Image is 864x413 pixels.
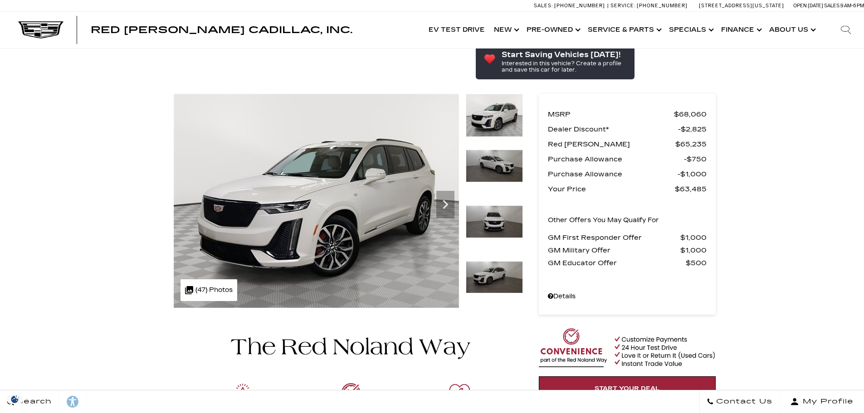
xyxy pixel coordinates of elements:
[548,214,659,227] p: Other Offers You May Qualify For
[675,183,707,195] span: $63,485
[424,12,489,48] a: EV Test Drive
[548,153,707,165] a: Purchase Allowance $750
[466,205,523,238] img: New 2025 Crystal White Tricoat Cadillac Sport image 3
[14,395,52,408] span: Search
[675,138,707,151] span: $65,235
[548,244,680,257] span: GM Military Offer
[548,108,674,121] span: MSRP
[174,94,459,308] img: New 2025 Crystal White Tricoat Cadillac Sport image 1
[678,123,707,136] span: $2,825
[674,108,707,121] span: $68,060
[466,94,523,137] img: New 2025 Crystal White Tricoat Cadillac Sport image 1
[637,3,688,9] span: [PHONE_NUMBER]
[548,138,675,151] span: Red [PERSON_NAME]
[548,257,686,269] span: GM Educator Offer
[548,123,707,136] a: Dealer Discount* $2,825
[534,3,553,9] span: Sales:
[680,244,707,257] span: $1,000
[91,24,352,35] span: Red [PERSON_NAME] Cadillac, Inc.
[466,150,523,182] img: New 2025 Crystal White Tricoat Cadillac Sport image 2
[5,394,25,404] img: Opt-Out Icon
[548,257,707,269] a: GM Educator Offer $500
[548,244,707,257] a: GM Military Offer $1,000
[534,3,607,8] a: Sales: [PHONE_NUMBER]
[840,3,864,9] span: 9 AM-6 PM
[548,183,675,195] span: Your Price
[522,12,583,48] a: Pre-Owned
[548,153,684,165] span: Purchase Allowance
[466,261,523,294] img: New 2025 Crystal White Tricoat Cadillac Sport image 4
[548,183,707,195] a: Your Price $63,485
[548,290,707,303] a: Details
[680,231,707,244] span: $1,000
[548,231,707,244] a: GM First Responder Offer $1,000
[554,3,605,9] span: [PHONE_NUMBER]
[664,12,717,48] a: Specials
[765,12,819,48] a: About Us
[489,12,522,48] a: New
[548,168,707,180] a: Purchase Allowance $1,000
[548,231,680,244] span: GM First Responder Offer
[548,108,707,121] a: MSRP $68,060
[686,257,707,269] span: $500
[678,168,707,180] span: $1,000
[714,395,772,408] span: Contact Us
[548,123,678,136] span: Dealer Discount*
[539,376,716,401] a: Start Your Deal
[684,153,707,165] span: $750
[780,390,864,413] button: Open user profile menu
[548,138,707,151] a: Red [PERSON_NAME] $65,235
[548,168,678,180] span: Purchase Allowance
[793,3,823,9] span: Open [DATE]
[18,21,63,39] img: Cadillac Dark Logo with Cadillac White Text
[595,385,660,392] span: Start Your Deal
[5,394,25,404] section: Click to Open Cookie Consent Modal
[717,12,765,48] a: Finance
[699,390,780,413] a: Contact Us
[610,3,635,9] span: Service:
[436,191,454,218] div: Next
[583,12,664,48] a: Service & Parts
[607,3,690,8] a: Service: [PHONE_NUMBER]
[799,395,854,408] span: My Profile
[824,3,840,9] span: Sales:
[91,25,352,34] a: Red [PERSON_NAME] Cadillac, Inc.
[699,3,784,9] a: [STREET_ADDRESS][US_STATE]
[181,279,237,301] div: (47) Photos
